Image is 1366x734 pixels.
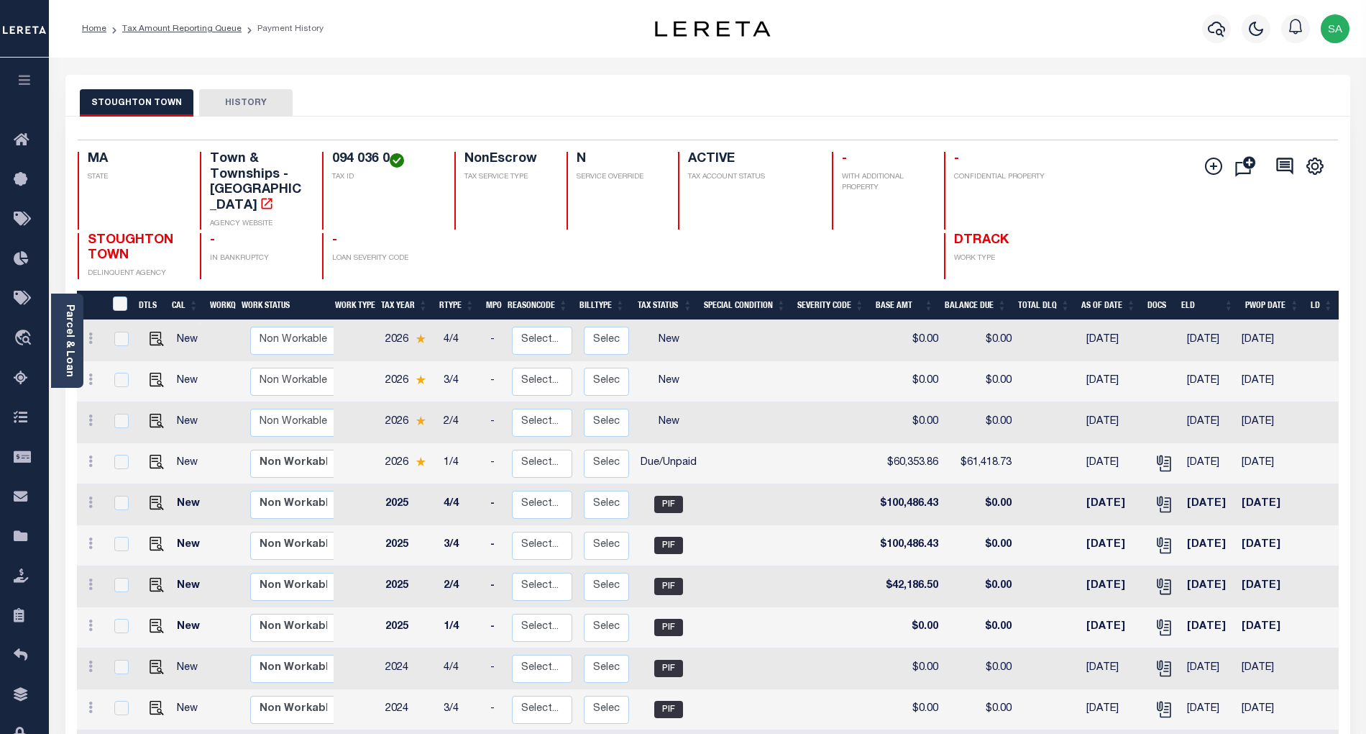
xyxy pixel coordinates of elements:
[654,537,683,554] span: PIF
[577,152,661,168] h4: N
[438,525,485,566] td: 3/4
[133,291,166,320] th: DTLS
[380,402,438,443] td: 2026
[944,443,1017,484] td: $61,418.73
[874,320,944,361] td: $0.00
[1142,291,1175,320] th: Docs
[438,443,485,484] td: 1/4
[1236,484,1301,525] td: [DATE]
[944,648,1017,689] td: $0.00
[635,320,702,361] td: New
[1236,648,1301,689] td: [DATE]
[171,320,211,361] td: New
[654,496,683,513] span: PIF
[954,253,1049,264] p: WORK TYPE
[874,566,944,607] td: $42,186.50
[1081,361,1146,402] td: [DATE]
[792,291,870,320] th: Severity Code: activate to sort column ascending
[1181,648,1236,689] td: [DATE]
[1236,443,1301,484] td: [DATE]
[380,648,438,689] td: 2024
[438,320,485,361] td: 4/4
[204,291,236,320] th: WorkQ
[1181,320,1236,361] td: [DATE]
[944,361,1017,402] td: $0.00
[698,291,792,320] th: Special Condition: activate to sort column ascending
[416,334,426,343] img: Star.svg
[82,24,106,33] a: Home
[438,361,485,402] td: 3/4
[416,416,426,425] img: Star.svg
[1081,607,1146,648] td: [DATE]
[171,525,211,566] td: New
[1081,525,1146,566] td: [DATE]
[171,484,211,525] td: New
[380,361,438,402] td: 2026
[485,566,506,607] td: -
[654,619,683,636] span: PIF
[480,291,502,320] th: MPO
[631,291,698,320] th: Tax Status: activate to sort column ascending
[1081,689,1146,730] td: [DATE]
[464,172,549,183] p: TAX SERVICE TYPE
[1236,361,1301,402] td: [DATE]
[332,234,337,247] span: -
[199,89,293,117] button: HISTORY
[1321,14,1349,43] img: svg+xml;base64,PHN2ZyB4bWxucz0iaHR0cDovL3d3dy53My5vcmcvMjAwMC9zdmciIHBvaW50ZXItZXZlbnRzPSJub25lIi...
[1181,443,1236,484] td: [DATE]
[438,689,485,730] td: 3/4
[332,152,438,168] h4: 094 036 0
[210,219,305,230] p: AGENCY WEBSITE
[77,291,104,320] th: &nbsp;&nbsp;&nbsp;&nbsp;&nbsp;&nbsp;&nbsp;&nbsp;&nbsp;&nbsp;
[874,648,944,689] td: $0.00
[954,153,959,166] span: -
[1076,291,1142,320] th: As of Date: activate to sort column ascending
[88,152,183,168] h4: MA
[954,234,1009,247] span: DTRACK
[1012,291,1076,320] th: Total DLQ: activate to sort column ascending
[416,457,426,466] img: Star.svg
[944,525,1017,566] td: $0.00
[438,607,485,648] td: 1/4
[870,291,939,320] th: Base Amt: activate to sort column ascending
[635,361,702,402] td: New
[464,152,549,168] h4: NonEscrow
[171,648,211,689] td: New
[874,484,944,525] td: $100,486.43
[485,443,506,484] td: -
[171,607,211,648] td: New
[485,607,506,648] td: -
[1181,361,1236,402] td: [DATE]
[171,566,211,607] td: New
[88,234,173,263] span: STOUGHTON TOWN
[485,484,506,525] td: -
[380,566,438,607] td: 2025
[122,24,242,33] a: Tax Amount Reporting Queue
[332,172,438,183] p: TAX ID
[1081,484,1146,525] td: [DATE]
[954,172,1049,183] p: CONFIDENTIAL PROPERTY
[574,291,631,320] th: BillType: activate to sort column ascending
[88,268,183,279] p: DELINQUENT AGENCY
[939,291,1012,320] th: Balance Due: activate to sort column ascending
[485,689,506,730] td: -
[1305,291,1339,320] th: LD: activate to sort column ascending
[416,375,426,384] img: Star.svg
[944,402,1017,443] td: $0.00
[1181,689,1236,730] td: [DATE]
[375,291,434,320] th: Tax Year: activate to sort column ascending
[485,402,506,443] td: -
[1181,525,1236,566] td: [DATE]
[1081,402,1146,443] td: [DATE]
[1236,689,1301,730] td: [DATE]
[842,153,847,166] span: -
[635,402,702,443] td: New
[1081,320,1146,361] td: [DATE]
[485,320,506,361] td: -
[210,253,305,264] p: IN BANKRUPTCY
[438,648,485,689] td: 4/4
[380,525,438,566] td: 2025
[64,304,74,377] a: Parcel & Loan
[1081,443,1146,484] td: [DATE]
[1236,320,1301,361] td: [DATE]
